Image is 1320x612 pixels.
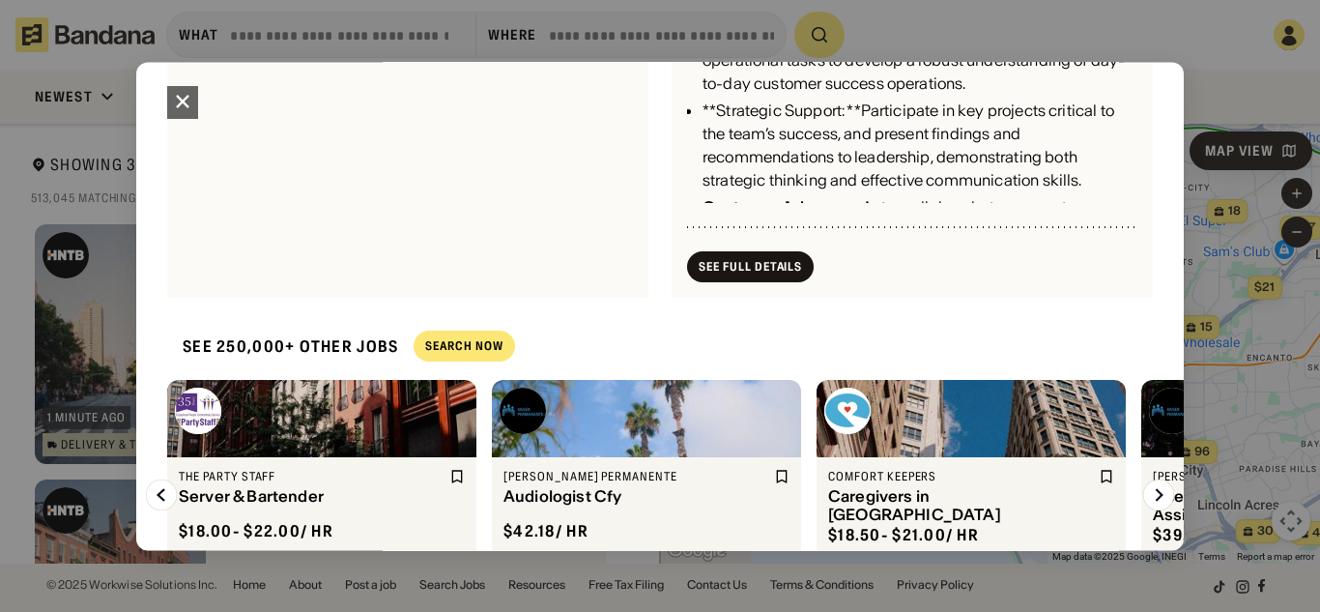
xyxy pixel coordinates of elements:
[503,469,770,484] div: [PERSON_NAME] Permanente
[1153,525,1308,545] div: $ 39.60 - $43.68 / hr
[703,198,862,218] div: Customer Advocacy:
[503,522,588,542] div: $ 42.18 / hr
[179,522,333,542] div: $ 18.00 - $22.00 / hr
[175,388,221,434] img: The Party Staff logo
[146,480,177,510] img: Left Arrow
[179,469,445,484] div: The Party Staff
[828,525,979,545] div: $ 18.50 - $21.00 / hr
[1149,388,1195,434] img: Kaiser Permanente logo
[828,488,1095,525] div: Caregivers in [GEOGRAPHIC_DATA]
[500,388,546,434] img: Kaiser Permanente logo
[703,196,1137,312] div: Act as a liaison between customers and internal teams (Engineering, Product, Sales, Operations) t...
[824,388,871,434] img: Comfort Keepers logo
[167,321,398,372] div: See 250,000+ other jobs
[1143,480,1174,510] img: Right Arrow
[179,488,445,507] div: Server & Bartender
[703,100,1137,192] div: **Strategic Support: **Participate in key projects critical to the team’s success, and present fi...
[503,488,770,507] div: Audiologist Cfy
[699,261,802,273] div: See Full Details
[425,341,503,353] div: Search Now
[828,469,1095,484] div: Comfort Keepers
